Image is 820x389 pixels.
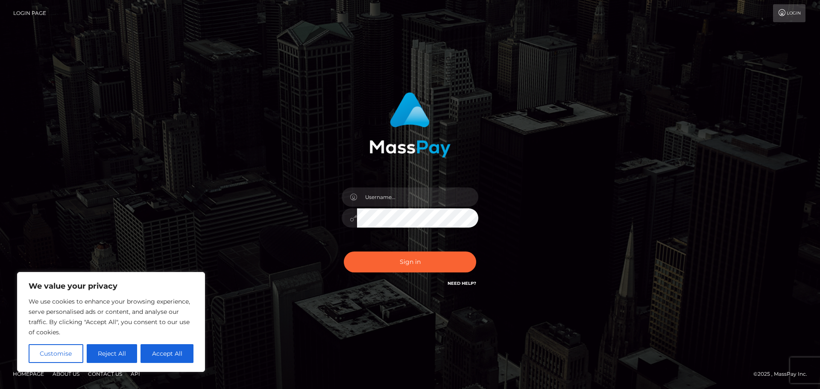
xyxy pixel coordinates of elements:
[29,344,83,363] button: Customise
[369,92,451,158] img: MassPay Login
[357,187,478,207] input: Username...
[49,367,83,380] a: About Us
[85,367,126,380] a: Contact Us
[753,369,814,379] div: © 2025 , MassPay Inc.
[29,281,193,291] p: We value your privacy
[127,367,143,380] a: API
[13,4,46,22] a: Login Page
[17,272,205,372] div: We value your privacy
[29,296,193,337] p: We use cookies to enhance your browsing experience, serve personalised ads or content, and analys...
[141,344,193,363] button: Accept All
[344,252,476,272] button: Sign in
[448,281,476,286] a: Need Help?
[773,4,805,22] a: Login
[87,344,138,363] button: Reject All
[9,367,47,380] a: Homepage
